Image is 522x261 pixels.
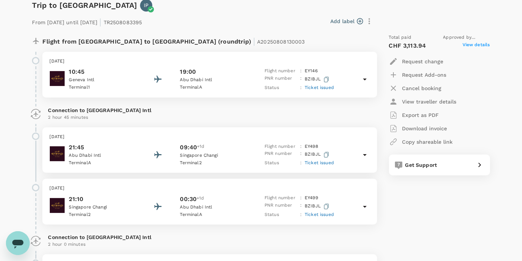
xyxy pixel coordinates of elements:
[50,198,65,213] img: Etihad Airways
[197,143,204,152] span: +1d
[50,133,370,141] p: [DATE]
[300,150,302,159] p: :
[197,195,204,204] span: +1d
[402,111,439,119] p: Export as PDF
[50,71,65,86] img: Etihad Airways
[48,241,371,248] p: 2 hour 0 minutes
[180,195,197,204] p: 00:30
[265,194,297,202] p: Flight number
[180,211,247,219] p: Terminal A
[180,152,247,159] p: Singapore Changi
[300,75,302,84] p: :
[300,194,302,202] p: :
[305,67,318,75] p: EY 146
[265,202,297,211] p: PNR number
[265,75,297,84] p: PNR number
[443,34,490,41] span: Approved by
[257,39,305,45] span: A20250808130003
[389,68,447,82] button: Request Add-ons
[69,67,136,76] p: 10:45
[389,95,457,108] button: View traveller details
[305,85,334,90] span: Ticket issued
[50,58,370,65] p: [DATE]
[265,211,297,219] p: Status
[305,194,318,202] p: EY 499
[48,114,371,121] p: 2 hour 45 minutes
[389,135,453,149] button: Copy shareable link
[43,34,305,47] p: Flight from [GEOGRAPHIC_DATA] to [GEOGRAPHIC_DATA] (roundtrip)
[300,159,302,167] p: :
[463,41,490,50] span: View details
[300,211,302,219] p: :
[69,152,136,159] p: Abu Dhabi Intl
[180,159,247,167] p: Terminal 2
[48,233,371,241] p: Connection to [GEOGRAPHIC_DATA] Intl
[180,204,247,211] p: Abu Dhabi Intl
[265,67,297,75] p: Flight number
[69,84,136,91] p: Terminal 1
[389,55,444,68] button: Request change
[265,150,297,159] p: PNR number
[32,15,142,28] p: From [DATE] until [DATE] TR2508083395
[69,76,136,84] p: Geneva Intl
[69,211,136,219] p: Terminal 2
[48,106,371,114] p: Connection to [GEOGRAPHIC_DATA] Intl
[265,143,297,150] p: Flight number
[402,71,447,79] p: Request Add-ons
[305,143,318,150] p: EY 498
[402,58,444,65] p: Request change
[50,185,370,192] p: [DATE]
[69,204,136,211] p: Singapore Changi
[300,143,302,150] p: :
[389,41,426,50] p: CHF 3,113.94
[389,108,439,122] button: Export as PDF
[144,1,149,9] p: IP
[305,202,331,211] p: BZIBJL
[253,36,255,47] span: |
[389,82,442,95] button: Cancel booking
[402,98,457,105] p: View traveller details
[405,162,437,168] span: Get Support
[180,84,247,91] p: Terminal A
[50,146,65,161] img: Etihad Airways
[6,231,30,255] iframe: Button to launch messaging window
[69,159,136,167] p: Terminal A
[99,17,101,27] span: |
[265,159,297,167] p: Status
[305,212,334,217] span: Ticket issued
[180,143,197,152] p: 09:40
[300,84,302,92] p: :
[402,85,442,92] p: Cancel booking
[305,150,331,159] p: BZIBJL
[69,143,136,152] p: 21:45
[331,17,363,25] button: Add label
[300,67,302,75] p: :
[389,122,447,135] button: Download invoice
[402,138,453,146] p: Copy shareable link
[180,76,247,84] p: Abu Dhabi Intl
[265,84,297,92] p: Status
[389,34,412,41] span: Total paid
[402,125,447,132] p: Download invoice
[69,195,136,204] p: 21:10
[305,75,331,84] p: BZIBJL
[305,160,334,165] span: Ticket issued
[300,202,302,211] p: :
[180,67,196,76] p: 19:00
